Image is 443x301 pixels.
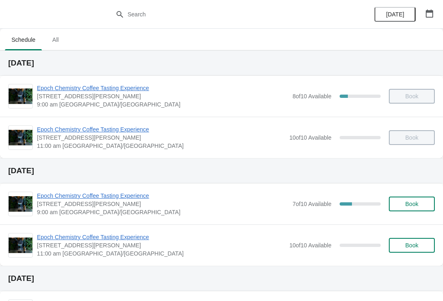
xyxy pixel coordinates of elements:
img: Epoch Chemistry Coffee Tasting Experience | 400 St. George St, Moncton, NB, Canada | 11:00 am Ame... [9,130,32,146]
input: Search [127,7,332,22]
span: [STREET_ADDRESS][PERSON_NAME] [37,134,285,142]
h2: [DATE] [8,59,435,67]
span: 10 of 10 Available [289,242,331,249]
img: Epoch Chemistry Coffee Tasting Experience | 400 St. George St, Moncton, NB, Canada | 9:00 am Amer... [9,88,32,104]
span: 9:00 am [GEOGRAPHIC_DATA]/[GEOGRAPHIC_DATA] [37,208,288,216]
span: [STREET_ADDRESS][PERSON_NAME] [37,92,288,100]
span: 8 of 10 Available [292,93,331,100]
span: 11:00 am [GEOGRAPHIC_DATA]/[GEOGRAPHIC_DATA] [37,249,285,258]
img: Epoch Chemistry Coffee Tasting Experience | 400 St. George St, Moncton, NB, Canada | 11:00 am Ame... [9,238,32,253]
button: Book [389,197,435,211]
span: [STREET_ADDRESS][PERSON_NAME] [37,241,285,249]
span: 9:00 am [GEOGRAPHIC_DATA]/[GEOGRAPHIC_DATA] [37,100,288,109]
span: Epoch Chemistry Coffee Tasting Experience [37,125,285,134]
span: [DATE] [386,11,404,18]
h2: [DATE] [8,167,435,175]
img: Epoch Chemistry Coffee Tasting Experience | 400 St. George St, Moncton, NB, Canada | 9:00 am Amer... [9,196,32,212]
span: Epoch Chemistry Coffee Tasting Experience [37,233,285,241]
span: Book [405,242,418,249]
span: Epoch Chemistry Coffee Tasting Experience [37,84,288,92]
h2: [DATE] [8,274,435,283]
span: 11:00 am [GEOGRAPHIC_DATA]/[GEOGRAPHIC_DATA] [37,142,285,150]
span: Schedule [5,32,42,47]
span: Book [405,201,418,207]
span: 10 of 10 Available [289,134,331,141]
button: Book [389,238,435,253]
span: Epoch Chemistry Coffee Tasting Experience [37,192,288,200]
button: [DATE] [374,7,416,22]
span: 7 of 10 Available [292,201,331,207]
span: [STREET_ADDRESS][PERSON_NAME] [37,200,288,208]
span: All [45,32,66,47]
